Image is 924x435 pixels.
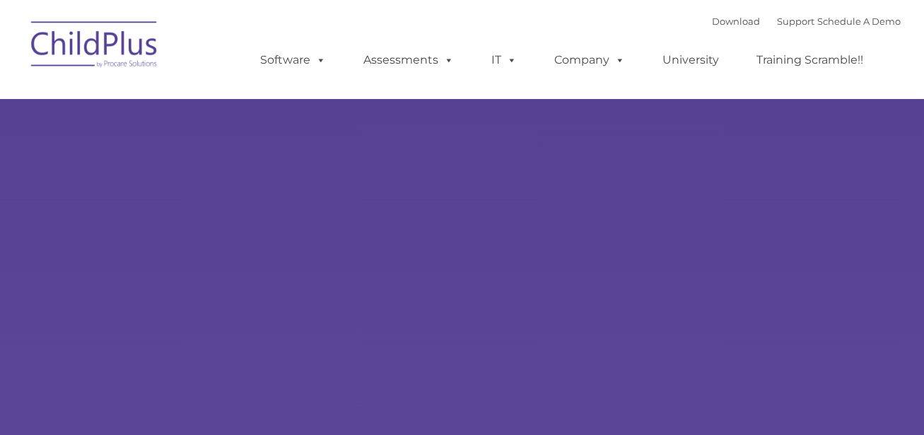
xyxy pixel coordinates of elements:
a: Support [777,16,814,27]
a: IT [477,46,531,74]
a: University [648,46,733,74]
a: Assessments [349,46,468,74]
a: Schedule A Demo [817,16,901,27]
a: Company [540,46,639,74]
a: Training Scramble!! [742,46,877,74]
img: ChildPlus by Procare Solutions [24,11,165,82]
font: | [712,16,901,27]
a: Software [246,46,340,74]
a: Download [712,16,760,27]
